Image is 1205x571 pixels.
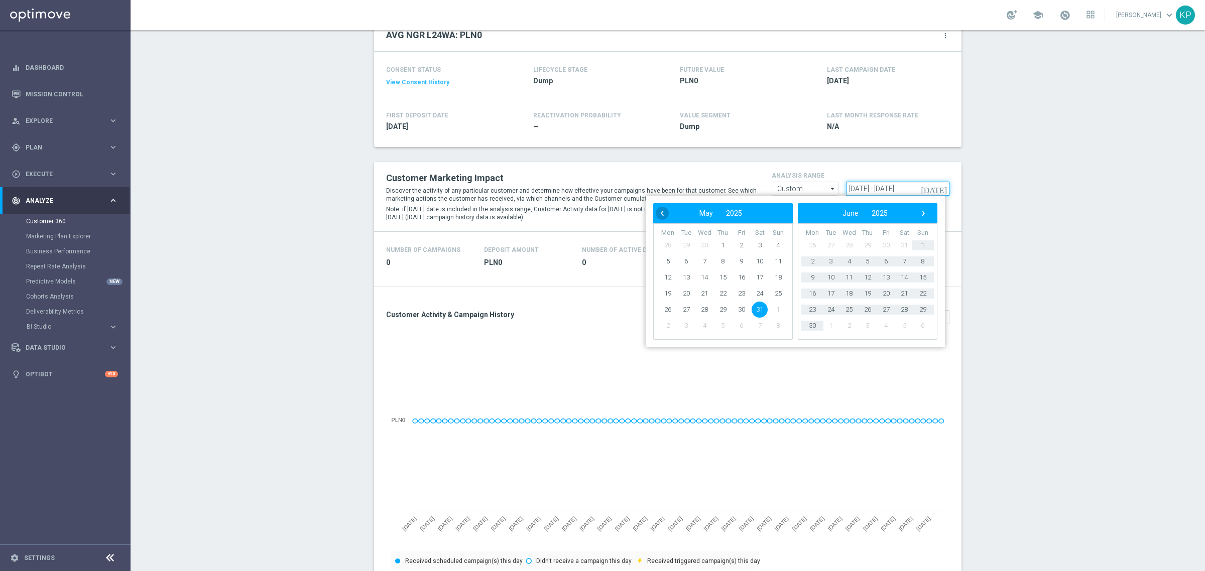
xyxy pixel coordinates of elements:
span: 2 [660,318,676,334]
span: 14 [696,269,712,285]
span: 29 [678,237,694,253]
span: REACTIVATION PROBABILITY [533,112,621,119]
i: track_changes [12,196,21,205]
i: person_search [12,116,21,125]
span: 28 [660,237,676,253]
span: Execute [26,171,108,177]
span: 19 [660,285,676,302]
button: 2025 [865,207,894,220]
a: Settings [24,555,55,561]
div: Cohorts Analysis [26,289,130,304]
span: 30 [734,302,750,318]
th: weekday [803,229,822,237]
div: equalizer Dashboard [11,64,118,72]
span: school [1032,10,1043,21]
span: Explore [26,118,108,124]
h4: LIFECYCLE STAGE [533,66,587,73]
text: [DATE] [756,515,772,532]
span: Data Studio [26,345,108,351]
p: Discover the activity of any particular customer and determine how effective your campaigns have ... [386,187,757,203]
h4: analysis range [772,172,949,179]
span: 10 [823,269,839,285]
th: weekday [714,229,733,237]
span: 11 [841,269,857,285]
span: 12 [860,269,876,285]
i: keyboard_arrow_right [108,142,118,152]
bs-daterangepicker-container: calendar [646,196,945,347]
span: 8 [770,318,786,334]
span: 21 [696,285,712,302]
span: 4 [770,237,786,253]
bs-datepicker-navigation-view: ​ ​ ​ [800,207,930,220]
button: › [917,207,930,220]
div: KP [1176,6,1195,25]
a: Deliverability Metrics [26,308,104,316]
span: 6 [915,318,931,334]
a: Customer 360 [26,217,104,225]
a: Marketing Plan Explorer [26,232,104,240]
span: 30 [804,318,820,334]
h4: Number of Campaigns [386,246,460,253]
th: weekday [895,229,914,237]
span: N/A [827,122,944,131]
div: gps_fixed Plan keyboard_arrow_right [11,144,118,152]
div: Explore [12,116,108,125]
input: analysis range [772,182,838,196]
text: [DATE] [614,515,631,532]
div: BI Studio [26,319,130,334]
span: 17 [752,269,768,285]
span: 22 [915,285,931,302]
button: Mission Control [11,90,118,98]
input: analysis range [846,182,950,196]
span: 28 [896,302,912,318]
a: Predictive Models [26,277,104,285]
span: 27 [823,237,839,253]
text: [DATE] [667,515,683,532]
a: [PERSON_NAME]keyboard_arrow_down [1115,8,1176,23]
span: 28 [841,237,857,253]
div: BI Studio keyboard_arrow_right [26,323,118,331]
span: 6 [734,318,750,334]
text: [DATE] [561,515,577,532]
span: 7 [752,318,768,334]
span: 5 [715,318,731,334]
th: weekday [913,229,932,237]
th: weekday [769,229,787,237]
text: [DATE] [508,515,524,532]
text: [DATE] [401,515,418,532]
text: [DATE] [649,515,666,532]
text: [DATE] [490,515,506,532]
span: 5 [860,253,876,269]
i: arrow_drop_down [828,182,838,195]
text: [DATE] [791,515,808,532]
i: keyboard_arrow_right [108,116,118,125]
i: keyboard_arrow_right [108,343,118,352]
span: 16 [804,285,820,302]
div: track_changes Analyze keyboard_arrow_right [11,197,118,205]
span: 1 [823,318,839,334]
button: Data Studio keyboard_arrow_right [11,344,118,352]
i: lightbulb [12,370,21,379]
button: person_search Explore keyboard_arrow_right [11,117,118,125]
div: Dashboard [12,54,118,81]
span: 15 [915,269,931,285]
text: [DATE] [685,515,701,532]
span: 9 [804,269,820,285]
div: Repeat Rate Analysis [26,259,130,274]
i: settings [10,553,19,562]
th: weekday [751,229,769,237]
span: 2025 [872,209,888,217]
i: gps_fixed [12,143,21,152]
span: 3 [678,318,694,334]
a: Business Performance [26,247,104,255]
text: [DATE] [809,515,825,532]
h2: Customer Marketing Impact [386,172,757,184]
span: 0 [386,258,472,267]
span: 2 [841,318,857,334]
span: 30 [878,237,894,253]
button: [DATE] [919,182,949,197]
span: 29 [915,302,931,318]
div: Customer 360 [26,214,130,229]
th: weekday [877,229,895,237]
